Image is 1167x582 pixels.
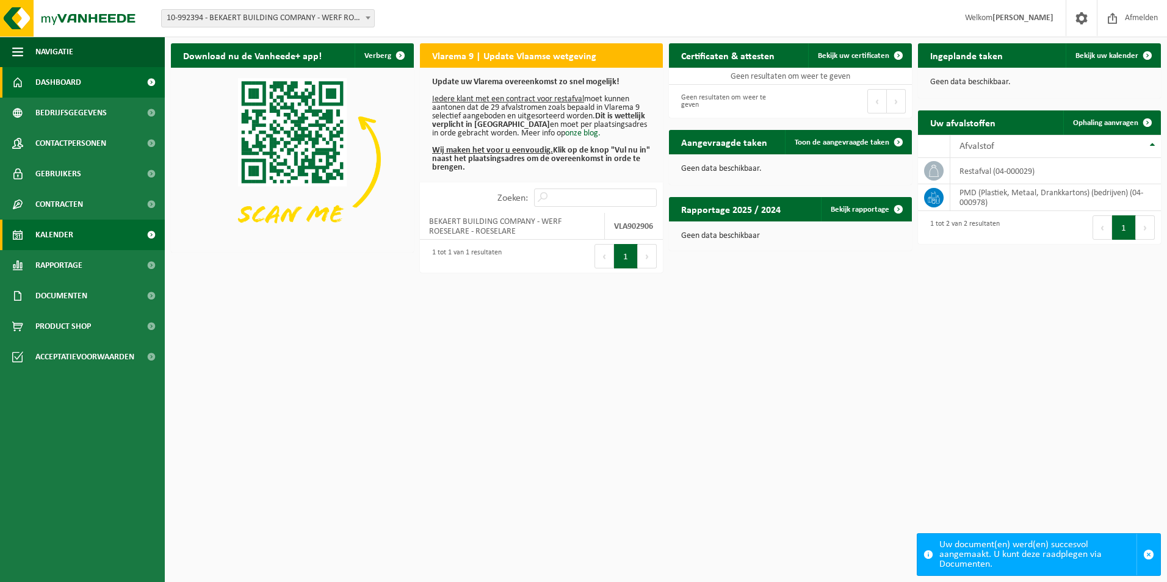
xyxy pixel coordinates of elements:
[614,222,653,231] strong: VLA902906
[675,88,784,115] div: Geen resultaten om weer te geven
[35,159,81,189] span: Gebruikers
[918,43,1015,67] h2: Ingeplande taken
[420,213,605,240] td: BEKAERT BUILDING COMPANY - WERF ROESELARE - ROESELARE
[35,189,83,220] span: Contracten
[355,43,413,68] button: Verberg
[669,130,779,154] h2: Aangevraagde taken
[669,43,787,67] h2: Certificaten & attesten
[35,98,107,128] span: Bedrijfsgegevens
[785,130,911,154] a: Toon de aangevraagde taken
[420,43,609,67] h2: Vlarema 9 | Update Vlaamse wetgeving
[614,244,638,268] button: 1
[887,89,906,113] button: Next
[1063,110,1160,135] a: Ophaling aanvragen
[1075,52,1138,60] span: Bekijk uw kalender
[35,342,134,372] span: Acceptatievoorwaarden
[1073,119,1138,127] span: Ophaling aanvragen
[669,197,793,221] h2: Rapportage 2025 / 2024
[594,244,614,268] button: Previous
[867,89,887,113] button: Previous
[1066,43,1160,68] a: Bekijk uw kalender
[432,77,620,87] b: Update uw Vlarema overeenkomst zo snel mogelijk!
[35,67,81,98] span: Dashboard
[959,142,994,151] span: Afvalstof
[364,52,391,60] span: Verberg
[35,281,87,311] span: Documenten
[426,243,502,270] div: 1 tot 1 van 1 resultaten
[432,146,553,155] u: Wij maken het voor u eenvoudig.
[1112,215,1136,240] button: 1
[432,78,651,172] p: moet kunnen aantonen dat de 29 afvalstromen zoals bepaald in Vlarema 9 selectief aangeboden en ui...
[795,138,889,146] span: Toon de aangevraagde taken
[432,146,650,172] b: Klik op de knop "Vul nu in" naast het plaatsingsadres om de overeenkomst in orde te brengen.
[681,165,900,173] p: Geen data beschikbaar.
[918,110,1008,134] h2: Uw afvalstoffen
[162,10,374,27] span: 10-992394 - BEKAERT BUILDING COMPANY - WERF ROESELARE - ROESELARE
[171,43,334,67] h2: Download nu de Vanheede+ app!
[992,13,1053,23] strong: [PERSON_NAME]
[35,311,91,342] span: Product Shop
[950,184,1161,211] td: PMD (Plastiek, Metaal, Drankkartons) (bedrijven) (04-000978)
[669,68,912,85] td: Geen resultaten om weer te geven
[638,244,657,268] button: Next
[924,214,1000,241] div: 1 tot 2 van 2 resultaten
[161,9,375,27] span: 10-992394 - BEKAERT BUILDING COMPANY - WERF ROESELARE - ROESELARE
[808,43,911,68] a: Bekijk uw certificaten
[35,37,73,67] span: Navigatie
[565,129,601,138] a: onze blog.
[681,232,900,240] p: Geen data beschikbaar
[950,158,1161,184] td: restafval (04-000029)
[930,78,1149,87] p: Geen data beschikbaar.
[818,52,889,60] span: Bekijk uw certificaten
[1093,215,1112,240] button: Previous
[432,112,645,129] b: Dit is wettelijk verplicht in [GEOGRAPHIC_DATA]
[35,128,106,159] span: Contactpersonen
[432,95,584,104] u: Iedere klant met een contract voor restafval
[939,534,1136,575] div: Uw document(en) werd(en) succesvol aangemaakt. U kunt deze raadplegen via Documenten.
[497,193,528,203] label: Zoeken:
[1136,215,1155,240] button: Next
[35,250,82,281] span: Rapportage
[821,197,911,221] a: Bekijk rapportage
[171,68,414,250] img: Download de VHEPlus App
[35,220,73,250] span: Kalender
